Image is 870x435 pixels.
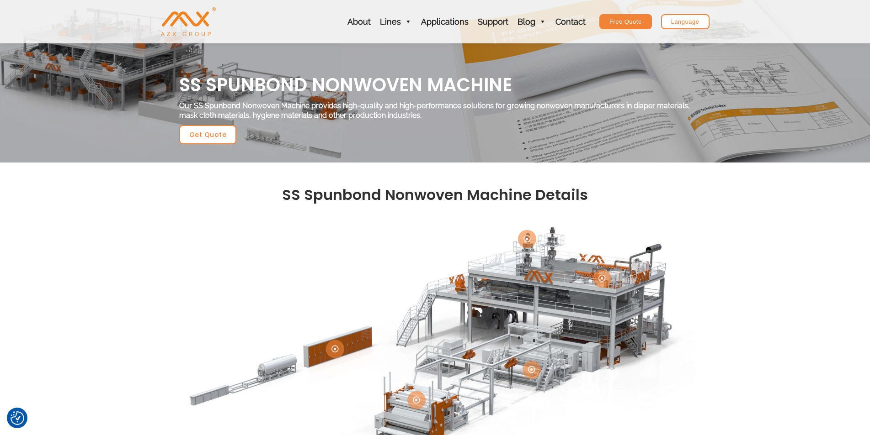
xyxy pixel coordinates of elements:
[179,125,237,144] a: Get Quote
[179,73,691,97] h1: ss spunbond nonwoven machine
[179,185,691,204] h2: SS Spunbond Nonwoven Machine Details
[11,411,24,425] img: Revisit consent button
[599,14,652,29] a: Free Quote
[161,17,216,26] a: AZX Nonwoven Machine
[661,14,710,29] a: Language
[11,411,24,425] button: Consent Preferences
[189,131,227,138] span: Get Quote
[179,101,691,121] div: Our SS Spunbond Nonwoven Machine provides high-quality and high-performance solutions for growing...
